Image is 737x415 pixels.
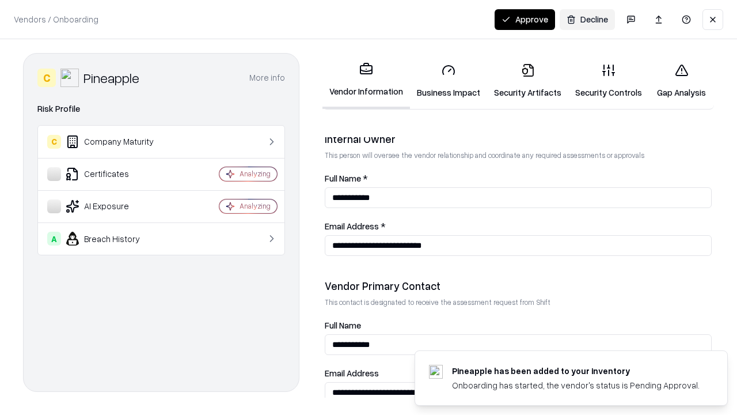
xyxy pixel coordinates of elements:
[47,167,185,181] div: Certificates
[410,54,487,108] a: Business Impact
[47,135,61,149] div: C
[325,369,712,378] label: Email Address
[487,54,568,108] a: Security Artifacts
[325,222,712,231] label: Email Address *
[60,69,79,87] img: Pineapple
[325,132,712,146] div: Internal Owner
[240,169,271,179] div: Analyzing
[325,279,712,293] div: Vendor Primary Contact
[649,54,714,108] a: Gap Analysis
[47,232,61,246] div: A
[37,69,56,87] div: C
[568,54,649,108] a: Security Controls
[47,232,185,246] div: Breach History
[429,365,443,379] img: pineappleenergy.com
[14,13,98,25] p: Vendors / Onboarding
[325,297,712,307] p: This contact is designated to receive the assessment request from Shift
[249,67,285,88] button: More info
[325,174,712,183] label: Full Name *
[47,199,185,213] div: AI Exposure
[452,365,700,377] div: Pineapple has been added to your inventory
[325,150,712,160] p: This person will oversee the vendor relationship and coordinate any required assessments or appro...
[83,69,139,87] div: Pineapple
[47,135,185,149] div: Company Maturity
[322,53,410,109] a: Vendor Information
[452,379,700,391] div: Onboarding has started, the vendor's status is Pending Approval.
[240,201,271,211] div: Analyzing
[325,321,712,330] label: Full Name
[560,9,615,30] button: Decline
[37,102,285,116] div: Risk Profile
[495,9,555,30] button: Approve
